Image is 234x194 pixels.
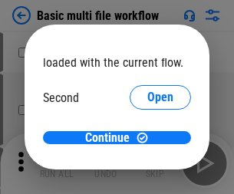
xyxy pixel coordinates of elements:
[130,85,191,110] button: Open
[136,131,149,144] img: Continue
[85,132,130,144] span: Continue
[43,113,191,128] div: second.xlsx
[43,131,191,144] button: ContinueContinue
[147,91,173,104] span: Open
[43,90,79,105] div: Second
